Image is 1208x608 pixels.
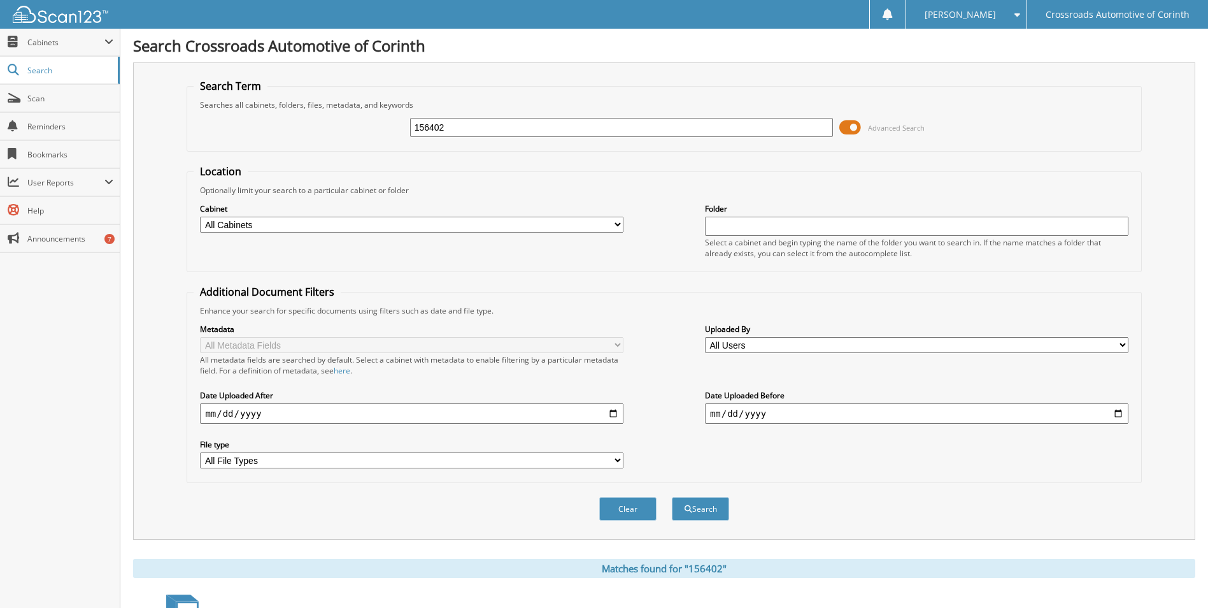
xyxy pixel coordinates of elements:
label: Cabinet [200,203,623,214]
input: end [705,403,1128,424]
input: start [200,403,623,424]
legend: Location [194,164,248,178]
span: Reminders [27,121,113,132]
span: Advanced Search [868,123,925,133]
button: Clear [599,497,657,521]
h1: Search Crossroads Automotive of Corinth [133,35,1195,56]
img: scan123-logo-white.svg [13,6,108,23]
label: Folder [705,203,1128,214]
span: Crossroads Automotive of Corinth [1046,11,1190,18]
span: Cabinets [27,37,104,48]
div: 7 [104,234,115,244]
span: Help [27,205,113,216]
div: Select a cabinet and begin typing the name of the folder you want to search in. If the name match... [705,237,1128,259]
label: File type [200,439,623,450]
legend: Search Term [194,79,267,93]
label: Uploaded By [705,324,1128,335]
span: [PERSON_NAME] [925,11,996,18]
a: here [334,365,350,376]
span: Scan [27,93,113,104]
div: Searches all cabinets, folders, files, metadata, and keywords [194,99,1134,110]
span: Bookmarks [27,149,113,160]
label: Date Uploaded Before [705,390,1128,401]
span: User Reports [27,177,104,188]
label: Date Uploaded After [200,390,623,401]
div: Enhance your search for specific documents using filters such as date and file type. [194,305,1134,316]
legend: Additional Document Filters [194,285,341,299]
label: Metadata [200,324,623,335]
span: Announcements [27,233,113,244]
span: Search [27,65,111,76]
div: All metadata fields are searched by default. Select a cabinet with metadata to enable filtering b... [200,354,623,376]
div: Matches found for "156402" [133,559,1195,578]
div: Optionally limit your search to a particular cabinet or folder [194,185,1134,196]
button: Search [672,497,729,521]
